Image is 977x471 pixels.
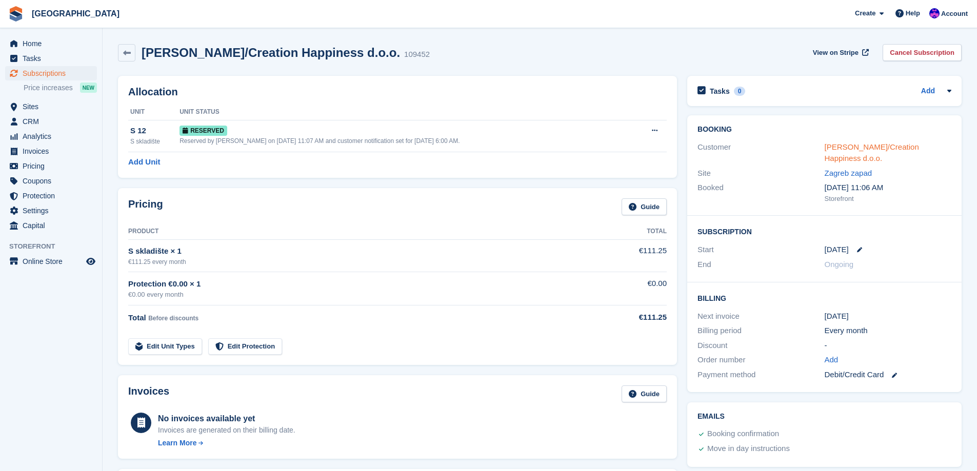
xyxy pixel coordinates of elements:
a: Preview store [85,255,97,268]
span: Home [23,36,84,51]
a: Price increases NEW [24,82,97,93]
div: Every month [825,325,951,337]
a: menu [5,129,97,144]
img: stora-icon-8386f47178a22dfd0bd8f6a31ec36ba5ce8667c1dd55bd0f319d3a0aa187defe.svg [8,6,24,22]
span: Account [941,9,968,19]
img: Ivan Gačić [929,8,940,18]
a: [PERSON_NAME]/Creation Happiness d.o.o. [825,142,919,163]
a: Learn More [158,438,295,448]
th: Unit Status [180,104,632,120]
th: Unit [128,104,180,120]
div: [DATE] 11:06 AM [825,182,951,194]
div: 0 [734,87,746,96]
span: Storefront [9,241,102,252]
a: Zagreb zapad [825,169,872,177]
span: Sites [23,99,84,114]
div: Next invoice [697,311,824,322]
div: €0.00 every month [128,290,584,300]
div: S 12 [130,125,180,137]
a: menu [5,144,97,158]
div: End [697,259,824,271]
div: No invoices available yet [158,413,295,425]
h2: [PERSON_NAME]/Creation Happiness d.o.o. [142,46,400,59]
div: Storefront [825,194,951,204]
a: menu [5,159,97,173]
div: NEW [80,83,97,93]
span: Tasks [23,51,84,66]
td: €0.00 [584,272,667,305]
th: Product [128,223,584,240]
div: S skladište [130,137,180,146]
a: Add Unit [128,156,160,168]
a: Guide [622,198,667,215]
span: Analytics [23,129,84,144]
div: Customer [697,141,824,165]
a: menu [5,203,97,218]
div: 109452 [404,49,430,60]
div: €111.25 every month [128,257,584,267]
a: View on Stripe [809,44,871,61]
span: Protection [23,189,84,203]
div: Booked [697,182,824,203]
div: Reserved by [PERSON_NAME] on [DATE] 11:07 AM and customer notification set for [DATE] 6:00 AM. [180,136,632,146]
span: Help [906,8,920,18]
a: menu [5,254,97,269]
div: Order number [697,354,824,366]
a: menu [5,218,97,233]
h2: Tasks [710,87,730,96]
a: menu [5,51,97,66]
div: €111.25 [584,312,667,323]
span: Create [855,8,875,18]
div: - [825,340,951,352]
div: Site [697,168,824,179]
a: menu [5,174,97,188]
a: menu [5,66,97,80]
span: Invoices [23,144,84,158]
a: Guide [622,385,667,402]
div: Payment method [697,369,824,381]
div: Booking confirmation [707,428,779,440]
a: Add [921,86,935,97]
h2: Allocation [128,86,667,98]
th: Total [584,223,667,240]
span: Reserved [180,126,227,136]
span: Ongoing [825,260,854,269]
h2: Pricing [128,198,163,215]
h2: Invoices [128,385,169,402]
span: Before discounts [148,315,198,322]
td: €111.25 [584,239,667,272]
div: Discount [697,340,824,352]
div: Move in day instructions [707,443,790,455]
a: menu [5,114,97,129]
a: menu [5,99,97,114]
div: Protection €0.00 × 1 [128,278,584,290]
span: Settings [23,203,84,218]
span: CRM [23,114,84,129]
a: menu [5,189,97,203]
span: Pricing [23,159,84,173]
h2: Billing [697,293,951,303]
a: Edit Protection [208,338,282,355]
h2: Subscription [697,226,951,236]
span: Coupons [23,174,84,188]
div: [DATE] [825,311,951,322]
a: Cancel Subscription [883,44,962,61]
h2: Booking [697,126,951,134]
a: menu [5,36,97,51]
span: Price increases [24,83,73,93]
span: Capital [23,218,84,233]
span: View on Stripe [813,48,859,58]
h2: Emails [697,413,951,421]
span: Subscriptions [23,66,84,80]
div: Invoices are generated on their billing date. [158,425,295,436]
div: S skladište × 1 [128,245,584,257]
span: Online Store [23,254,84,269]
time: 2025-09-23 23:00:00 UTC [825,244,849,256]
a: [GEOGRAPHIC_DATA] [28,5,124,22]
div: Learn More [158,438,196,448]
span: Total [128,313,146,322]
div: Start [697,244,824,256]
a: Edit Unit Types [128,338,202,355]
div: Debit/Credit Card [825,369,951,381]
a: Add [825,354,839,366]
